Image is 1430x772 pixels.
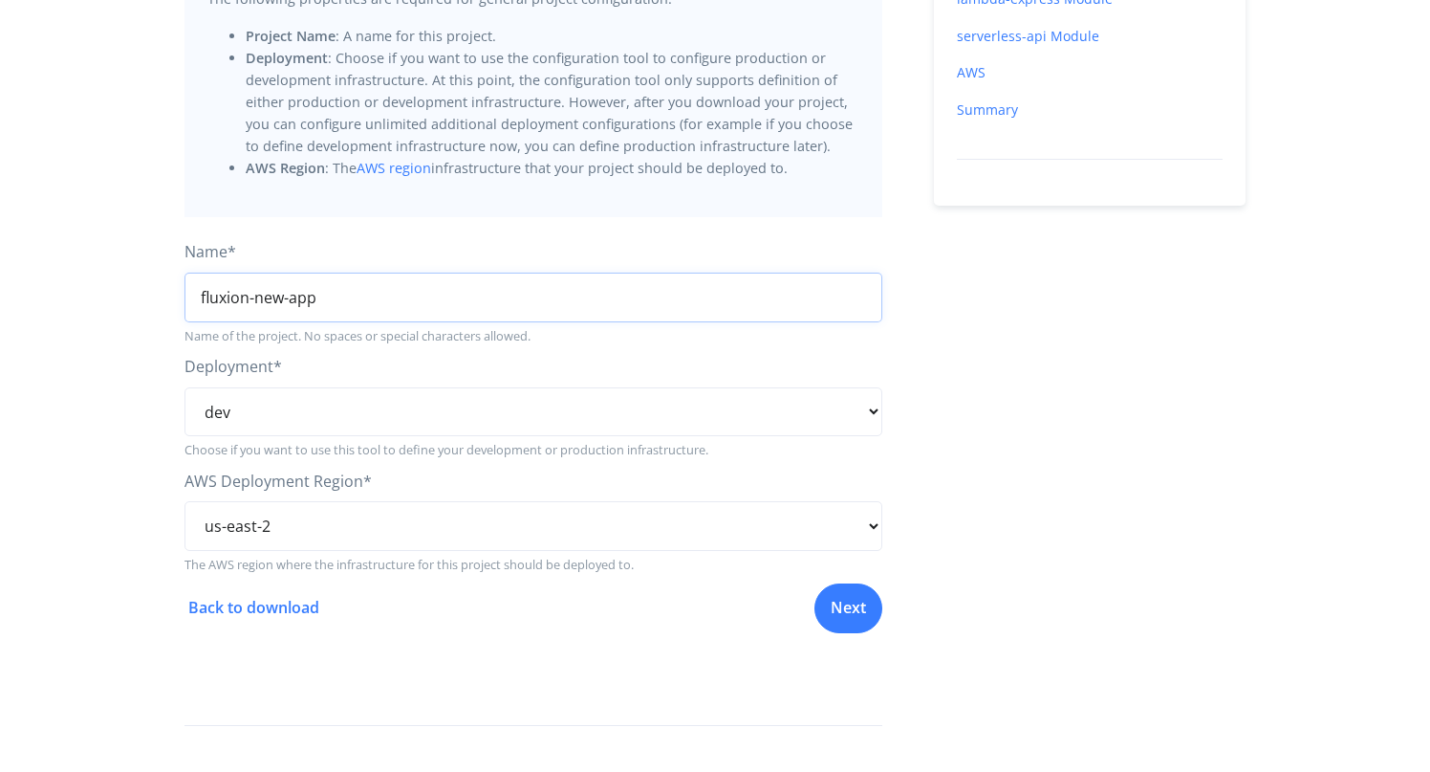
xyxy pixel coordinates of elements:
a: Summary [957,100,1018,119]
li: : A name for this project. [246,25,859,47]
strong: AWS Region [246,159,325,177]
a: AWS [957,63,986,81]
strong: Project Name [246,27,336,45]
small: Choose if you want to use this tool to define your development or production infrastructure. [184,440,882,459]
small: The AWS region where the infrastructure for this project should be deployed to. [184,555,882,574]
a: Back to download [184,596,319,621]
label: AWS Deployment Region * [184,470,372,495]
a: AWS region [357,159,431,177]
a: serverless-api Module [957,27,1099,45]
label: Deployment * [184,355,282,380]
label: Name * [184,240,236,265]
li: : Choose if you want to use the configuration tool to configure production or development infrast... [246,47,859,157]
small: Name of the project. No spaces or special characters allowed. [184,326,882,345]
strong: Deployment [246,49,328,67]
a: Next [814,584,882,633]
li: : The infrastructure that your project should be deployed to. [246,157,859,179]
